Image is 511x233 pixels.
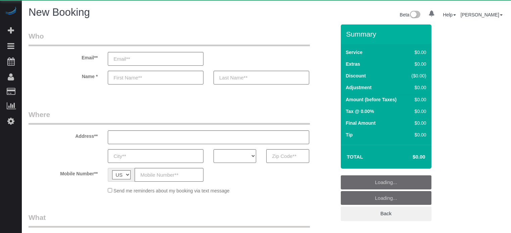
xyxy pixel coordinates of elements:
a: Back [341,207,431,221]
a: [PERSON_NAME] [461,12,503,17]
div: $0.00 [409,131,426,138]
label: Extras [346,61,360,67]
label: Mobile Number** [24,168,103,177]
label: Amount (before Taxes) [346,96,397,103]
label: Name * [24,71,103,80]
label: Service [346,49,363,56]
input: Mobile Number** [135,168,203,182]
div: $0.00 [409,49,426,56]
div: $0.00 [409,108,426,115]
div: ($0.00) [409,72,426,79]
a: Help [443,12,456,17]
legend: Who [29,31,310,46]
input: Zip Code** [266,149,309,163]
img: New interface [409,11,420,19]
span: Send me reminders about my booking via text message [113,188,230,193]
div: $0.00 [409,96,426,103]
label: Discount [346,72,366,79]
div: $0.00 [409,120,426,126]
input: First Name** [108,71,203,84]
h3: Summary [346,30,428,38]
legend: What [29,213,310,228]
label: Final Amount [346,120,376,126]
strong: Total [347,154,363,160]
img: Automaid Logo [4,7,17,16]
div: $0.00 [409,61,426,67]
legend: Where [29,110,310,125]
label: Tax @ 0.00% [346,108,374,115]
h4: $0.00 [392,154,425,160]
label: Adjustment [346,84,372,91]
a: Beta [400,12,421,17]
label: Tip [346,131,353,138]
input: Last Name** [214,71,309,84]
div: $0.00 [409,84,426,91]
span: New Booking [29,6,90,18]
